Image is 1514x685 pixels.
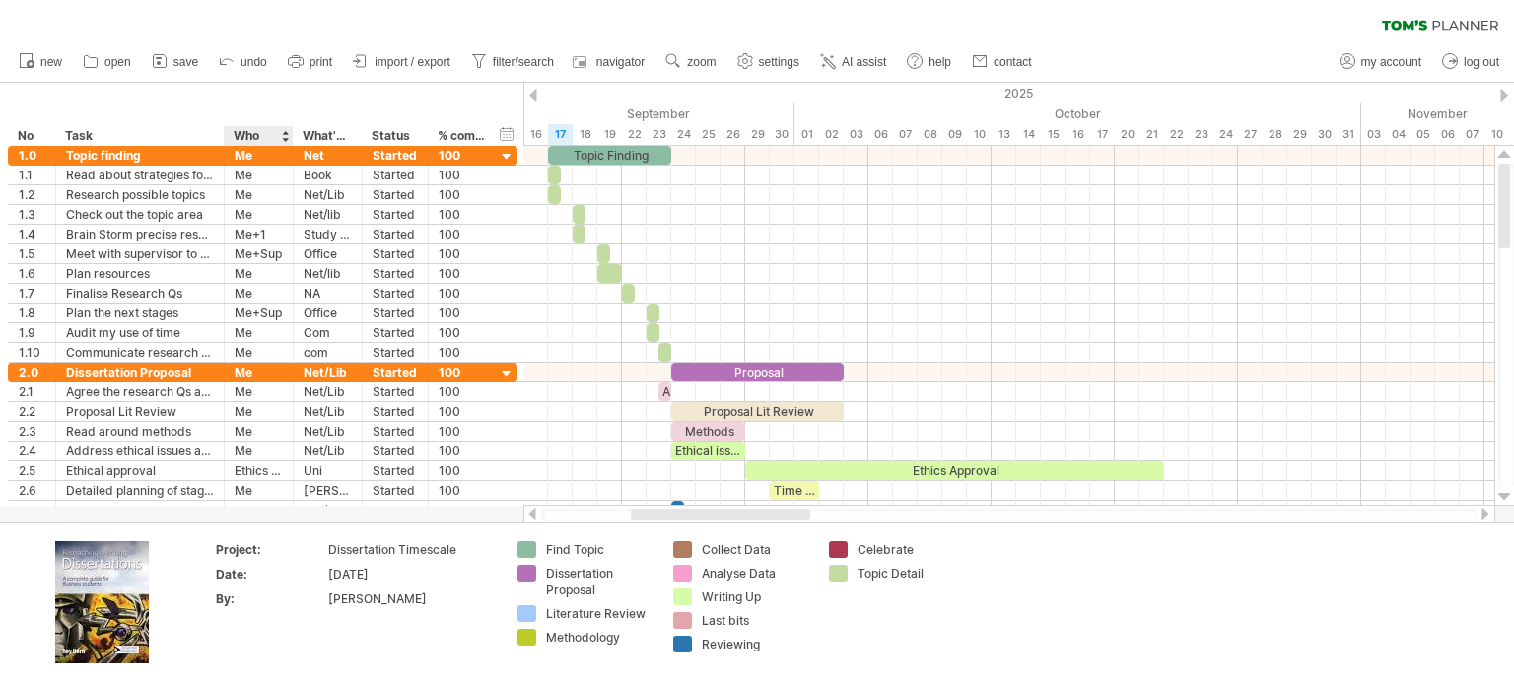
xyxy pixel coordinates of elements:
[66,264,214,283] div: Plan resources
[493,55,554,69] span: filter/search
[235,304,283,322] div: Me+Sup
[55,541,149,663] img: ae64b563-e3e0-416d-90a8-e32b171956a1.jpg
[1386,124,1411,145] div: Tuesday, 4 November 2025
[19,481,45,500] div: 2.6
[439,146,486,165] div: 100
[19,501,45,519] div: 2.7
[235,185,283,204] div: Me
[546,629,654,646] div: Methodology
[597,124,622,145] div: Friday, 19 September 2025
[18,126,44,146] div: No
[19,442,45,460] div: 2.4
[671,402,844,421] div: Proposal Lit Review
[372,126,417,146] div: Status
[19,304,45,322] div: 1.8
[19,264,45,283] div: 1.6
[858,565,965,582] div: Topic Detail
[439,244,486,263] div: 100
[66,146,214,165] div: Topic finding
[373,363,418,381] div: Started
[1213,124,1238,145] div: Friday, 24 October 2025
[1335,49,1427,75] a: my account
[439,343,486,362] div: 100
[868,124,893,145] div: Monday, 6 October 2025
[216,541,324,558] div: Project:
[19,146,45,165] div: 1.0
[994,55,1032,69] span: contact
[104,55,131,69] span: open
[702,636,809,652] div: Reviewing
[439,225,486,243] div: 100
[66,363,214,381] div: Dissertation Proposal
[1287,124,1312,145] div: Wednesday, 29 October 2025
[1115,124,1139,145] div: Monday, 20 October 2025
[19,382,45,401] div: 2.1
[66,501,214,519] div: Learn how to use the referencing in Word
[745,461,1164,480] div: Ethics Approval
[235,323,283,342] div: Me
[373,166,418,184] div: Started
[439,442,486,460] div: 100
[967,124,992,145] div: Friday, 10 October 2025
[844,124,868,145] div: Friday, 3 October 2025
[66,442,214,460] div: Address ethical issues and prepare ethical statement
[819,124,844,145] div: Thursday, 2 October 2025
[1139,124,1164,145] div: Tuesday, 21 October 2025
[328,590,494,607] div: [PERSON_NAME]
[373,225,418,243] div: Started
[19,284,45,303] div: 1.7
[967,49,1038,75] a: contact
[770,481,819,500] div: Time planning using [PERSON_NAME]'s Planner
[1312,124,1337,145] div: Thursday, 30 October 2025
[235,343,283,362] div: Me
[815,49,892,75] a: AI assist
[1464,55,1499,69] span: log out
[702,541,809,558] div: Collect Data
[19,166,45,184] div: 1.1
[66,481,214,500] div: Detailed planning of stages
[328,566,494,582] div: [DATE]
[304,343,352,362] div: com
[235,205,283,224] div: Me
[671,501,684,519] div: Learn to ref in Word
[283,49,338,75] a: print
[235,461,283,480] div: Ethics Comm
[373,481,418,500] div: Started
[304,382,352,401] div: Net/Lib
[858,541,965,558] div: Celebrate
[622,124,647,145] div: Monday, 22 September 2025
[303,126,351,146] div: What's needed
[304,422,352,441] div: Net/Lib
[373,461,418,480] div: Started
[373,402,418,421] div: Started
[78,49,137,75] a: open
[19,422,45,441] div: 2.3
[373,343,418,362] div: Started
[1164,124,1189,145] div: Wednesday, 22 October 2025
[216,590,324,607] div: By:
[546,541,654,558] div: Find Topic
[373,442,418,460] div: Started
[234,126,282,146] div: Who
[658,382,671,401] div: Agree RQs
[66,166,214,184] div: Read about strategies for finding a topic
[902,49,957,75] a: help
[66,461,214,480] div: Ethical approval
[66,225,214,243] div: Brain Storm precise research Qs
[235,481,283,500] div: Me
[214,49,273,75] a: undo
[1337,124,1361,145] div: Friday, 31 October 2025
[19,244,45,263] div: 1.5
[721,124,745,145] div: Friday, 26 September 2025
[942,124,967,145] div: Thursday, 9 October 2025
[439,422,486,441] div: 100
[304,244,352,263] div: Office
[546,565,654,598] div: Dissertation Proposal
[235,402,283,421] div: Me
[66,304,214,322] div: Plan the next stages
[439,501,486,519] div: 100
[373,244,418,263] div: Started
[19,185,45,204] div: 1.2
[373,304,418,322] div: Started
[235,146,283,165] div: Me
